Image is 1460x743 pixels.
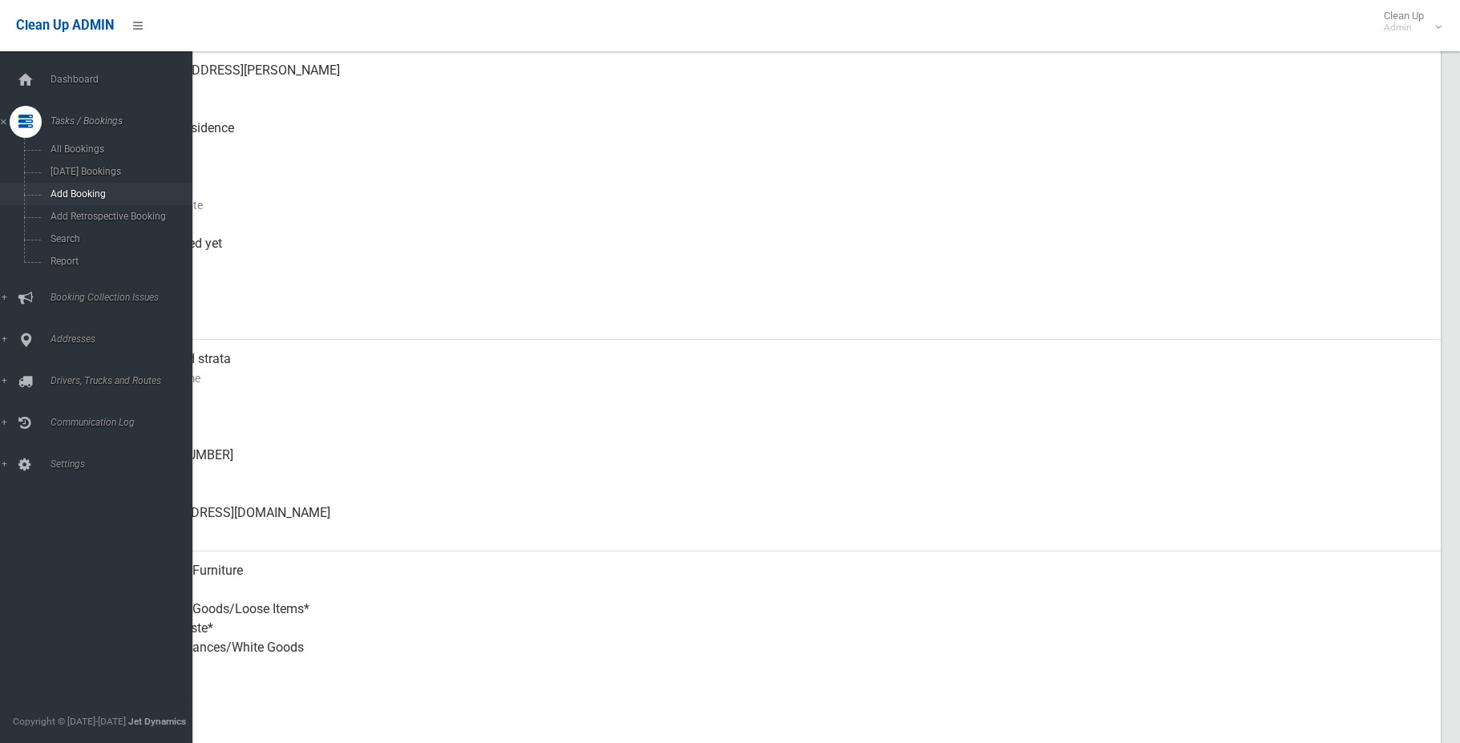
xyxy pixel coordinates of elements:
[46,211,191,222] span: Add Retrospective Booking
[46,417,204,428] span: Communication Log
[128,138,1428,157] small: Pickup Point
[46,143,191,155] span: All Bookings
[128,436,1428,494] div: [PHONE_NUMBER]
[1376,10,1440,34] span: Clean Up
[128,551,1428,686] div: Household Furniture Electronics Household Goods/Loose Items* Garden Waste* Metal Appliances/White...
[128,715,1428,734] small: Oversized
[46,115,204,127] span: Tasks / Bookings
[71,494,1441,551] a: [EMAIL_ADDRESS][DOMAIN_NAME]Email
[128,369,1428,388] small: Contact Name
[1384,22,1424,34] small: Admin
[128,224,1428,282] div: Not collected yet
[46,74,204,85] span: Dashboard
[128,465,1428,484] small: Landline
[128,80,1428,99] small: Address
[128,340,1428,398] div: Rose united strata
[128,282,1428,340] div: [DATE]
[128,253,1428,273] small: Collected At
[46,233,191,244] span: Search
[128,196,1428,215] small: Collection Date
[128,51,1428,109] div: [STREET_ADDRESS][PERSON_NAME]
[13,716,126,727] span: Copyright © [DATE]-[DATE]
[46,458,204,470] span: Settings
[128,716,186,727] strong: Jet Dynamics
[128,167,1428,224] div: [DATE]
[128,494,1428,551] div: [EMAIL_ADDRESS][DOMAIN_NAME]
[128,657,1428,676] small: Items
[46,375,204,386] span: Drivers, Trucks and Routes
[46,256,191,267] span: Report
[46,292,204,303] span: Booking Collection Issues
[128,523,1428,542] small: Email
[128,109,1428,167] div: Front of Residence
[46,166,191,177] span: [DATE] Bookings
[46,333,204,345] span: Addresses
[46,188,191,200] span: Add Booking
[128,407,1428,426] small: Mobile
[16,18,114,33] span: Clean Up ADMIN
[128,311,1428,330] small: Zone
